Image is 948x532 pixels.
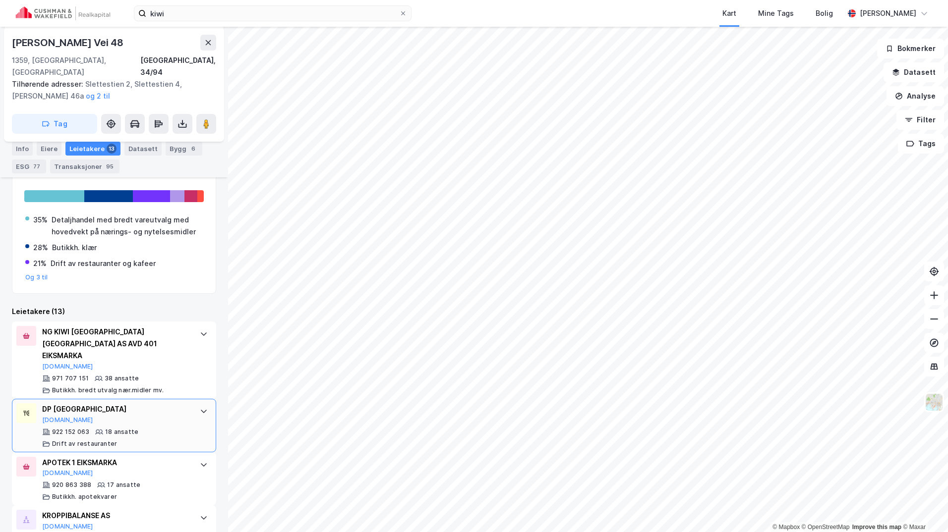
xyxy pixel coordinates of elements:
a: Mapbox [772,524,800,531]
div: Slettestien 2, Slettestien 4, [PERSON_NAME] 46a [12,78,208,102]
button: Bokmerker [877,39,944,58]
img: cushman-wakefield-realkapital-logo.202ea83816669bd177139c58696a8fa1.svg [16,6,110,20]
button: Filter [896,110,944,130]
div: 21% [33,258,47,269]
button: [DOMAIN_NAME] [42,523,93,531]
div: 77 [31,161,42,171]
button: Analyse [887,86,944,106]
div: Detaljhandel med bredt vareutvalg med hovedvekt på nærings- og nytelsesmidler [52,214,203,238]
div: Info [12,142,33,156]
div: ESG [12,160,46,173]
div: Kontrollprogram for chat [898,484,948,532]
div: Datasett [124,142,162,156]
div: 920 863 388 [52,481,91,489]
div: 17 ansatte [107,481,140,489]
div: 38 ansatte [105,374,139,382]
div: [PERSON_NAME] [860,7,916,19]
div: 1359, [GEOGRAPHIC_DATA], [GEOGRAPHIC_DATA] [12,54,140,78]
div: Bolig [816,7,833,19]
div: Butikkh. klær [52,242,97,254]
div: Leietakere [65,142,120,156]
div: Drift av restauranter og kafeer [51,258,156,269]
div: Eiere [37,142,61,156]
div: 95 [104,161,116,171]
button: [DOMAIN_NAME] [42,416,93,424]
iframe: Chat Widget [898,484,948,532]
button: [DOMAIN_NAME] [42,363,93,371]
div: 35% [33,214,48,226]
div: Kart [722,7,736,19]
div: Butikkh. bredt utvalg nær.midler mv. [52,386,164,394]
button: [DOMAIN_NAME] [42,469,93,477]
div: APOTEK 1 EIKSMARKA [42,457,190,469]
span: Tilhørende adresser: [12,80,85,88]
div: [GEOGRAPHIC_DATA], 34/94 [140,54,216,78]
div: Mine Tags [758,7,794,19]
div: Leietakere (13) [12,306,216,318]
div: 13 [107,144,117,154]
input: Søk på adresse, matrikkel, gårdeiere, leietakere eller personer [146,6,399,21]
div: [PERSON_NAME] Vei 48 [12,35,125,51]
div: Butikkh. apotekvarer [52,493,117,501]
div: KROPPIBALANSE AS [42,510,190,522]
div: Bygg [166,142,202,156]
div: 971 707 151 [52,374,89,382]
div: 6 [188,144,198,154]
div: DP [GEOGRAPHIC_DATA] [42,403,190,415]
button: Og 3 til [25,273,48,281]
a: Improve this map [852,524,901,531]
div: 922 152 063 [52,428,89,436]
div: Drift av restauranter [52,440,117,448]
a: OpenStreetMap [802,524,850,531]
div: NG KIWI [GEOGRAPHIC_DATA] [GEOGRAPHIC_DATA] AS AVD 401 EIKSMARKA [42,326,190,362]
button: Tag [12,114,97,134]
div: 18 ansatte [105,428,138,436]
div: Transaksjoner [50,160,119,173]
button: Datasett [884,62,944,82]
div: 28% [33,242,48,254]
button: Tags [898,134,944,154]
img: Z [925,393,944,412]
